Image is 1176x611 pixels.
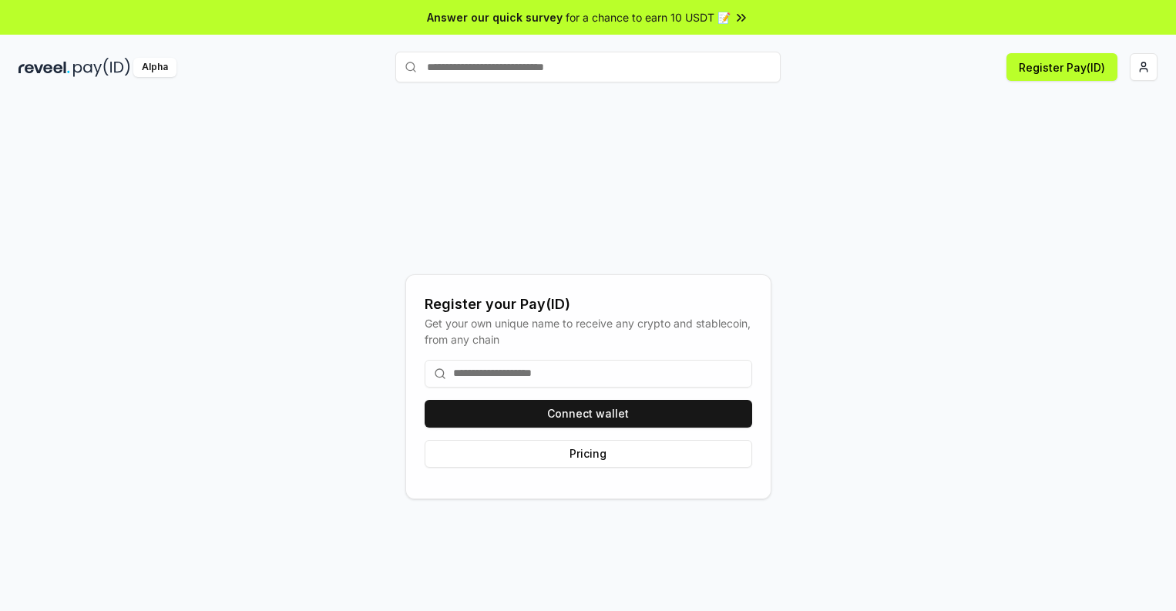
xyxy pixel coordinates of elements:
button: Pricing [425,440,752,468]
span: Answer our quick survey [427,9,563,25]
button: Connect wallet [425,400,752,428]
div: Alpha [133,58,176,77]
img: reveel_dark [18,58,70,77]
button: Register Pay(ID) [1006,53,1117,81]
img: pay_id [73,58,130,77]
div: Get your own unique name to receive any crypto and stablecoin, from any chain [425,315,752,347]
div: Register your Pay(ID) [425,294,752,315]
span: for a chance to earn 10 USDT 📝 [566,9,731,25]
